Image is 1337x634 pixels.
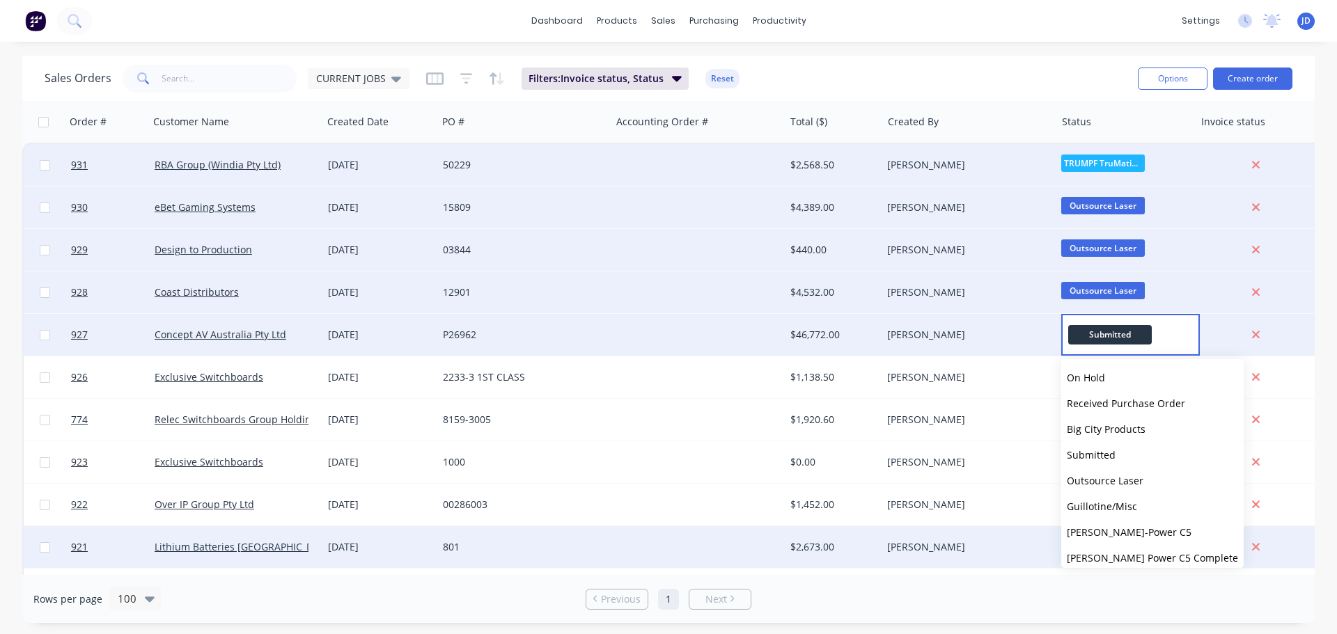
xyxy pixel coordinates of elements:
[790,158,872,172] div: $2,568.50
[443,200,597,214] div: 15809
[580,589,757,610] ul: Pagination
[616,115,708,129] div: Accounting Order #
[71,455,88,469] span: 923
[71,441,155,483] a: 923
[328,285,432,299] div: [DATE]
[443,370,597,384] div: 2233-3 1ST CLASS
[887,498,1042,512] div: [PERSON_NAME]
[155,455,263,468] a: Exclusive Switchboards
[443,158,597,172] div: 50229
[1067,448,1116,461] span: Submitted
[1213,68,1292,90] button: Create order
[1068,325,1152,344] span: Submitted
[1061,416,1244,442] button: Big City Products
[705,69,740,88] button: Reset
[71,328,88,342] span: 927
[328,328,432,342] div: [DATE]
[790,455,872,469] div: $0.00
[887,540,1042,554] div: [PERSON_NAME]
[155,328,286,341] a: Concept AV Australia Pty Ltd
[71,526,155,568] a: 921
[658,589,679,610] a: Page 1 is your current page
[790,200,872,214] div: $4,389.00
[71,356,155,398] a: 926
[1061,545,1244,571] button: [PERSON_NAME] Power C5 Complete
[1061,197,1145,214] span: Outsource Laser
[25,10,46,31] img: Factory
[328,158,432,172] div: [DATE]
[590,10,644,31] div: products
[71,229,155,271] a: 929
[887,158,1042,172] div: [PERSON_NAME]
[887,413,1042,427] div: [PERSON_NAME]
[1138,68,1207,90] button: Options
[443,328,597,342] div: P26962
[1061,154,1145,172] span: TRUMPF TruMatic...
[71,285,88,299] span: 928
[443,243,597,257] div: 03844
[316,71,386,86] span: CURRENT JOBS
[1061,390,1244,416] button: Received Purchase Order
[443,455,597,469] div: 1000
[601,592,641,606] span: Previous
[522,68,689,90] button: Filters:Invoice status, Status
[888,115,939,129] div: Created By
[1061,519,1244,545] button: [PERSON_NAME]-Power C5
[45,72,111,85] h1: Sales Orders
[155,540,334,553] a: Lithium Batteries [GEOGRAPHIC_DATA]
[1062,115,1091,129] div: Status
[71,314,155,356] a: 927
[442,115,464,129] div: PO #
[443,413,597,427] div: 8159-3005
[153,115,229,129] div: Customer Name
[71,243,88,257] span: 929
[790,540,872,554] div: $2,673.00
[71,413,88,427] span: 774
[705,592,727,606] span: Next
[746,10,813,31] div: productivity
[71,200,88,214] span: 930
[790,328,872,342] div: $46,772.00
[790,370,872,384] div: $1,138.50
[443,285,597,299] div: 12901
[71,569,155,610] a: 920
[524,10,590,31] a: dashboard
[162,65,297,93] input: Search...
[1067,525,1191,539] span: [PERSON_NAME]-Power C5
[1067,500,1137,513] span: Guillotine/Misc
[328,540,432,554] div: [DATE]
[1067,397,1185,410] span: Received Purchase Order
[1061,468,1244,493] button: Outsource Laser
[529,72,664,86] span: Filters: Invoice status, Status
[328,455,432,469] div: [DATE]
[1061,365,1244,390] button: On Hold
[71,271,155,313] a: 928
[71,187,155,228] a: 930
[33,592,102,606] span: Rows per page
[1067,551,1238,564] span: [PERSON_NAME] Power C5 Complete
[790,285,872,299] div: $4,532.00
[682,10,746,31] div: purchasing
[155,158,281,171] a: RBA Group (Windia Pty Ltd)
[443,498,597,512] div: 00286003
[644,10,682,31] div: sales
[1067,422,1146,436] span: Big City Products
[155,200,256,214] a: eBet Gaming Systems
[71,144,155,186] a: 931
[155,498,254,511] a: Over IP Group Pty Ltd
[328,498,432,512] div: [DATE]
[71,484,155,525] a: 922
[328,370,432,384] div: [DATE]
[327,115,389,129] div: Created Date
[155,370,263,383] a: Exclusive Switchboards
[71,370,88,384] span: 926
[71,158,88,172] span: 931
[887,285,1042,299] div: [PERSON_NAME]
[71,399,155,441] a: 774
[887,243,1042,257] div: [PERSON_NAME]
[1201,115,1265,129] div: Invoice status
[155,243,252,256] a: Design to Production
[887,370,1042,384] div: [PERSON_NAME]
[155,285,239,299] a: Coast Distributors
[586,592,648,606] a: Previous page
